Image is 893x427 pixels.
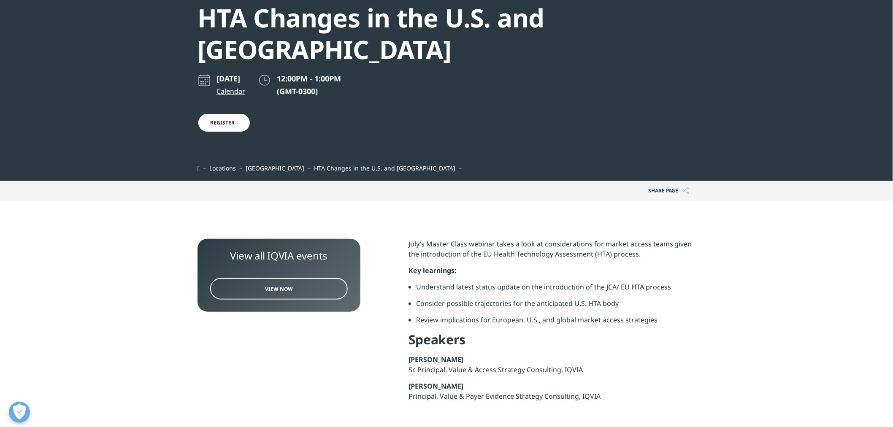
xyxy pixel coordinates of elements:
[209,164,236,172] a: Locations
[416,282,695,298] li: Understand latest status update on the introduction of the JCA/ EU HTA process
[210,278,348,300] a: View Now
[216,73,245,84] p: [DATE]
[409,331,695,354] h4: Speakers
[314,164,455,172] span: HTA Changes in the U.S. and [GEOGRAPHIC_DATA]
[409,381,463,391] strong: [PERSON_NAME]
[409,354,695,381] p: Sr. Principal, Value & Access Strategy Consulting, IQVIA
[198,113,251,132] a: Register
[265,285,293,292] span: View Now
[198,2,650,65] div: HTA Changes in the U.S. and [GEOGRAPHIC_DATA]
[642,181,695,201] p: Share PAGE
[416,298,695,315] li: Consider possible trajectories for the anticipated U.S. HTA body
[683,187,689,195] img: Share PAGE
[246,164,304,172] a: [GEOGRAPHIC_DATA]
[409,355,463,364] strong: [PERSON_NAME]
[198,73,211,87] img: calendar
[210,249,348,262] div: View all IQVIA events
[9,402,30,423] button: Open Preferences
[409,239,695,265] p: July’s Master Class webinar takes a look at considerations for market access teams given the intr...
[642,181,695,201] button: Share PAGEShare PAGE
[409,266,457,275] strong: Key learnings:
[277,86,341,96] p: (GMT-0300)
[277,73,341,84] span: 12:00PM - 1:00PM
[409,381,695,408] p: Principal, Value & Payer Evidence Strategy Consulting, IQVIA
[416,315,695,331] li: Review implications for European, U.S., and global market access strategies
[216,86,245,96] a: Calendar
[258,73,271,87] img: clock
